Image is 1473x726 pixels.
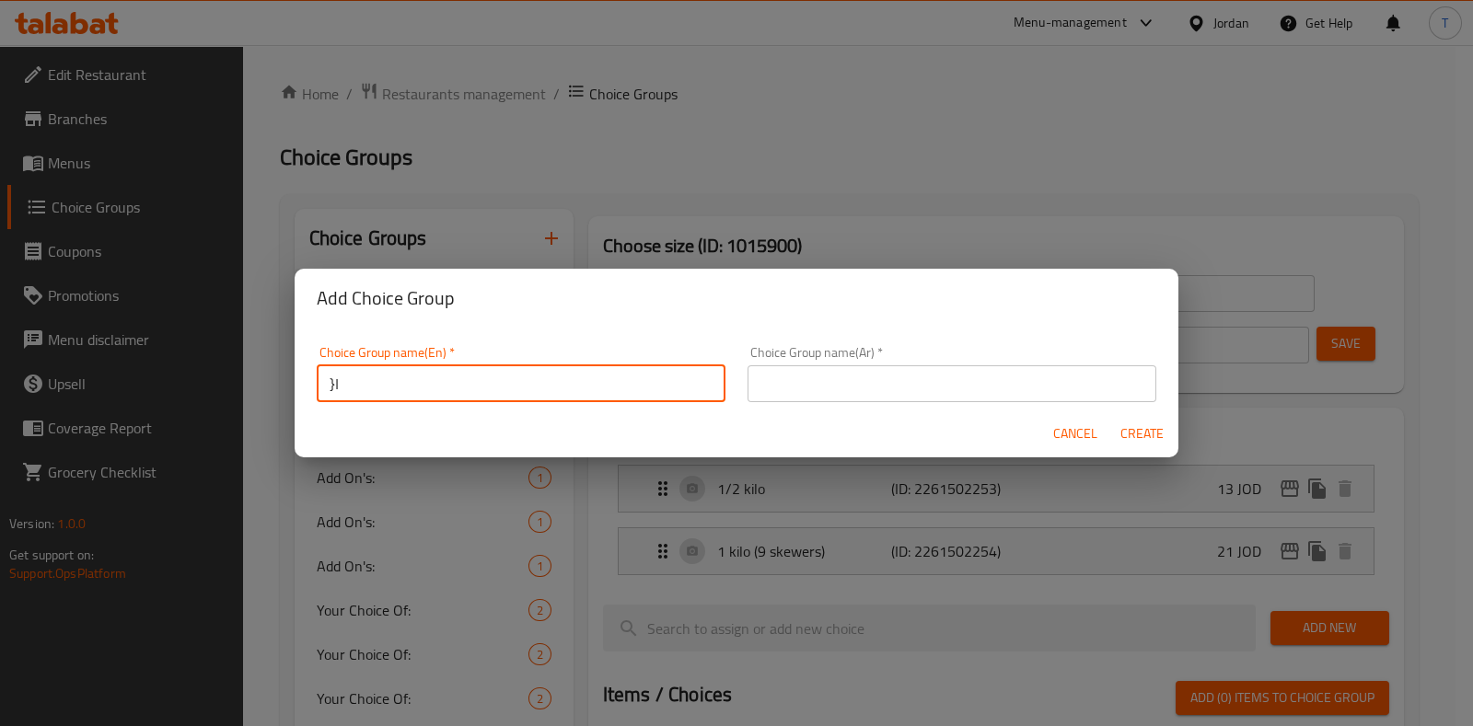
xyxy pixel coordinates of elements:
span: Create [1119,422,1164,445]
button: Cancel [1046,417,1105,451]
input: Please enter Choice Group name(en) [317,365,725,402]
input: Please enter Choice Group name(ar) [748,365,1156,402]
button: Create [1112,417,1171,451]
span: Cancel [1053,422,1097,445]
h2: Add Choice Group [317,283,1156,313]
